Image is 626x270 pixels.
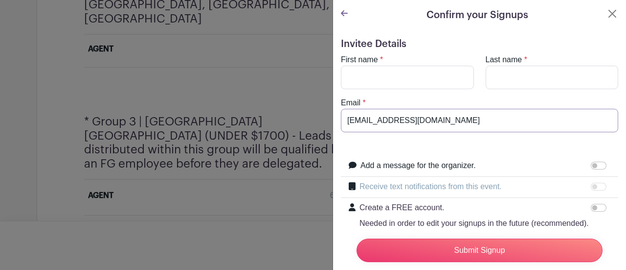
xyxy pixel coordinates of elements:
label: Email [341,97,360,109]
label: Receive text notifications from this event. [359,181,502,193]
label: First name [341,54,378,66]
p: Create a FREE account. [359,202,589,214]
h5: Confirm your Signups [426,8,528,23]
button: Close [606,8,618,20]
h5: Invitee Details [341,38,618,50]
label: Last name [486,54,522,66]
p: Needed in order to edit your signups in the future (recommended). [359,218,589,229]
label: Add a message for the organizer. [360,160,476,172]
input: Submit Signup [357,239,603,262]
